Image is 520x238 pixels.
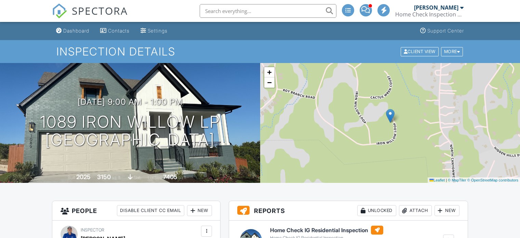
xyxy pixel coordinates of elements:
[81,227,104,233] span: Inspector
[395,11,464,18] div: Home Check Inspection Group
[52,3,67,18] img: The Best Home Inspection Software - Spectora
[76,173,91,180] div: 2025
[178,175,187,180] span: sq.ft.
[56,46,464,58] h1: Inspection Details
[435,205,459,216] div: New
[138,25,170,37] a: Settings
[270,226,383,235] h6: Home Check IG Residential Inspection
[78,97,183,107] h3: [DATE] 9:00 am - 1:00 pm
[264,77,275,88] a: Zoom out
[446,178,447,182] span: |
[72,3,128,18] span: SPECTORA
[112,175,121,180] span: sq. ft.
[267,68,271,76] span: +
[414,4,458,11] div: [PERSON_NAME]
[417,25,467,37] a: Support Center
[399,205,432,216] div: Attach
[400,49,440,54] a: Client View
[441,47,463,56] div: More
[267,78,271,87] span: −
[264,67,275,77] a: Zoom in
[52,9,128,24] a: SPECTORA
[467,178,518,182] a: © OpenStreetMap contributors
[448,178,466,182] a: © MapTiler
[97,173,111,180] div: 3150
[117,205,184,216] div: Disable Client CC Email
[427,28,464,34] div: Support Center
[429,178,445,182] a: Leaflet
[229,201,468,221] h3: Reports
[163,173,177,180] div: 7405
[386,109,395,123] img: Marker
[200,4,336,18] input: Search everything...
[187,205,212,216] div: New
[148,175,162,180] span: Lot Size
[134,175,141,180] span: slab
[40,113,220,149] h1: 1089 Iron Willow Lp [GEOGRAPHIC_DATA]
[108,28,130,34] div: Contacts
[401,47,439,56] div: Client View
[52,201,220,221] h3: People
[53,25,92,37] a: Dashboard
[68,175,75,180] span: Built
[97,25,132,37] a: Contacts
[357,205,396,216] div: Unlocked
[63,28,89,34] div: Dashboard
[148,28,168,34] div: Settings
